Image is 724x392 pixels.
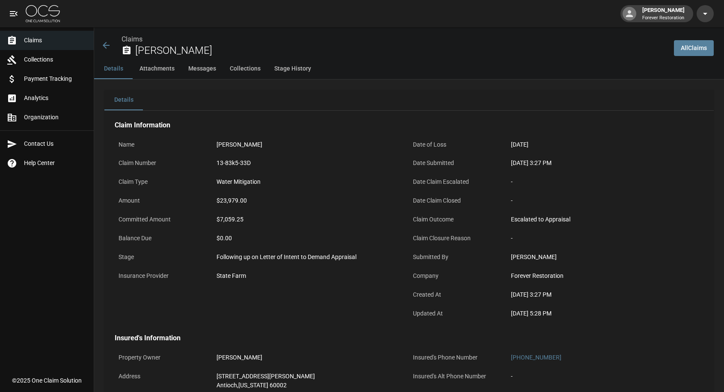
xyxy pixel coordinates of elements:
[115,349,213,366] p: Property Owner
[217,253,405,262] div: Following up on Letter of Intent to Demand Appraisal
[24,74,87,83] span: Payment Tracking
[674,40,714,56] a: AllClaims
[24,55,87,64] span: Collections
[217,234,405,243] div: $0.00
[217,271,405,280] div: State Farm
[267,59,318,79] button: Stage History
[409,192,507,209] p: Date Claim Closed
[217,215,405,224] div: $7,059.25
[511,234,700,243] div: -
[511,354,561,361] a: [PHONE_NUMBER]
[511,159,700,168] div: [DATE] 3:27 PM
[115,368,213,385] p: Address
[511,215,700,224] div: Escalated to Appraisal
[24,36,87,45] span: Claims
[511,253,700,262] div: [PERSON_NAME]
[94,59,133,79] button: Details
[217,140,405,149] div: [PERSON_NAME]
[511,309,700,318] div: [DATE] 5:28 PM
[133,59,181,79] button: Attachments
[115,249,213,265] p: Stage
[24,139,87,148] span: Contact Us
[115,192,213,209] p: Amount
[135,44,667,57] h2: [PERSON_NAME]
[94,59,724,79] div: anchor tabs
[409,368,507,385] p: Insured's Alt Phone Number
[12,376,82,385] div: © 2025 One Claim Solution
[409,136,507,153] p: Date of Loss
[223,59,267,79] button: Collections
[26,5,60,22] img: ocs-logo-white-transparent.png
[217,159,405,168] div: 13-83k5-33D
[115,334,703,342] h4: Insured's Information
[115,211,213,228] p: Committed Amount
[115,230,213,247] p: Balance Due
[5,5,22,22] button: open drawer
[409,211,507,228] p: Claim Outcome
[217,196,405,205] div: $23,979.00
[409,174,507,190] p: Date Claim Escalated
[409,230,507,247] p: Claim Closure Reason
[511,271,700,280] div: Forever Restoration
[409,286,507,303] p: Created At
[511,372,700,381] div: -
[115,136,213,153] p: Name
[122,34,667,44] nav: breadcrumb
[511,177,700,186] div: -
[217,177,405,186] div: Water Mitigation
[24,94,87,103] span: Analytics
[115,121,703,130] h4: Claim Information
[104,90,714,110] div: details tabs
[217,381,405,390] div: Antioch , [US_STATE] 60002
[181,59,223,79] button: Messages
[409,155,507,171] p: Date Submitted
[511,196,700,205] div: -
[639,6,688,21] div: [PERSON_NAME]
[115,174,213,190] p: Claim Type
[24,113,87,122] span: Organization
[115,155,213,171] p: Claim Number
[217,353,405,362] div: [PERSON_NAME]
[409,249,507,265] p: Submitted By
[511,140,700,149] div: [DATE]
[511,290,700,299] div: [DATE] 3:27 PM
[409,305,507,322] p: Updated At
[409,268,507,284] p: Company
[642,15,685,22] p: Forever Restoration
[122,35,142,43] a: Claims
[409,349,507,366] p: Insured's Phone Number
[24,159,87,168] span: Help Center
[217,372,405,381] div: [STREET_ADDRESS][PERSON_NAME]
[104,90,143,110] button: Details
[115,268,213,284] p: Insurance Provider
